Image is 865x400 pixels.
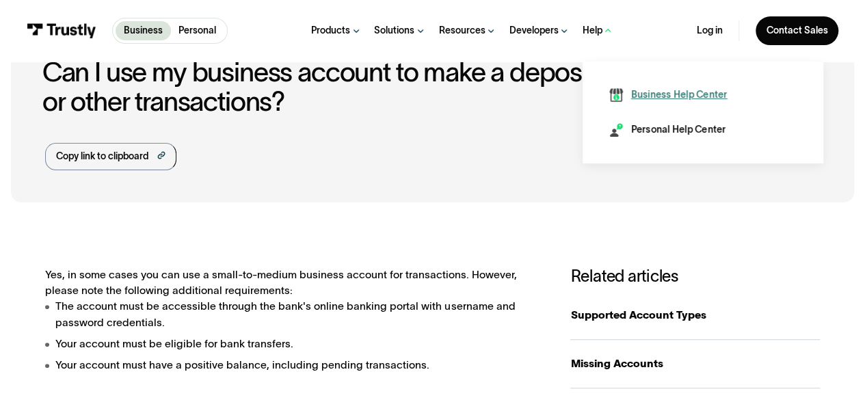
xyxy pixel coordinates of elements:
div: Personal Help Center [631,123,726,137]
div: Supported Account Types [570,307,820,323]
a: Supported Account Types [570,291,820,340]
a: Contact Sales [756,16,838,44]
img: Trustly Logo [27,23,96,38]
div: Yes, in some cases you can use a small-to-medium business account for transactions. However, plea... [45,267,544,373]
div: Products [311,25,350,37]
a: Personal Help Center [609,123,726,137]
a: Business Help Center [609,88,728,102]
a: Log in [697,25,723,37]
a: Personal [171,21,224,40]
div: Business Help Center [631,88,728,102]
div: Contact Sales [766,25,827,37]
li: The account must be accessible through the bank's online banking portal with username and passwor... [45,298,544,330]
li: Your account must have a positive balance, including pending transactions. [45,357,544,373]
div: Copy link to clipboard [56,150,148,164]
li: Your account must be eligible for bank transfers. [45,336,544,351]
p: Business [124,24,163,38]
a: Business [116,21,170,40]
p: Personal [178,24,216,38]
div: Help [583,25,602,37]
div: Resources [438,25,485,37]
a: Copy link to clipboard [45,143,176,170]
h3: Related articles [570,267,820,286]
nav: Help [583,62,823,163]
div: Missing Accounts [570,356,820,371]
a: Missing Accounts [570,340,820,388]
h1: Can I use my business account to make a deposit or other transactions? [42,57,602,116]
div: Solutions [374,25,414,37]
div: Developers [509,25,559,37]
